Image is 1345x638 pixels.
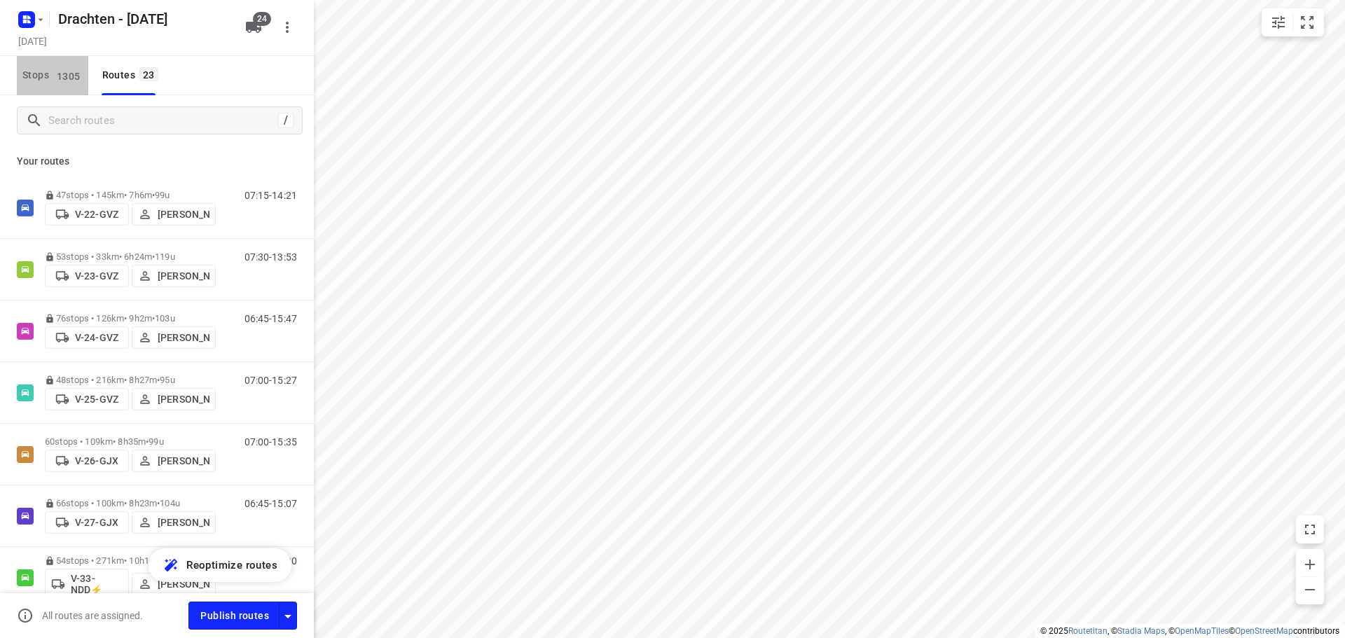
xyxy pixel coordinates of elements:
button: [PERSON_NAME] [132,450,216,472]
div: / [278,113,294,128]
button: V-22-GVZ [45,203,129,226]
a: OpenStreetMap [1235,626,1293,636]
p: 66 stops • 100km • 8h23m [45,498,216,508]
p: V-24-GVZ [75,332,118,343]
p: V-22-GVZ [75,209,118,220]
p: All routes are assigned. [42,610,143,621]
button: [PERSON_NAME] [132,573,216,595]
p: [PERSON_NAME] [158,578,209,590]
button: V-23-GVZ [45,265,129,287]
a: Routetitan [1068,626,1108,636]
span: 95u [160,375,174,385]
p: [PERSON_NAME] [158,332,209,343]
p: V-26-GJX [75,455,118,466]
span: Stops [22,67,88,84]
p: 48 stops • 216km • 8h27m [45,375,216,385]
p: [PERSON_NAME] [158,270,209,282]
button: Fit zoom [1293,8,1321,36]
span: Publish routes [200,607,269,625]
li: © 2025 , © , © © contributors [1040,626,1339,636]
p: 07:15-14:21 [244,190,297,201]
button: V-33-NDD⚡ [45,569,129,599]
button: Reoptimize routes [149,548,291,582]
h5: Drachten - [DATE] [53,8,234,30]
p: [PERSON_NAME] [158,455,209,466]
span: 24 [253,12,271,26]
p: [PERSON_NAME] [158,209,209,220]
button: V-24-GVZ [45,326,129,349]
button: V-26-GJX [45,450,129,472]
button: [PERSON_NAME] [132,511,216,534]
p: V-33-NDD⚡ [71,573,123,595]
p: 47 stops • 145km • 7h6m [45,190,216,200]
span: • [157,375,160,385]
span: • [152,190,155,200]
button: [PERSON_NAME] [132,203,216,226]
p: 07:00-15:27 [244,375,297,386]
div: Routes [102,67,163,84]
span: 99u [155,190,170,200]
button: [PERSON_NAME] [132,388,216,410]
span: 119u [155,251,175,262]
span: 103u [155,313,175,324]
button: Map settings [1264,8,1292,36]
p: 53 stops • 33km • 6h24m [45,251,216,262]
a: Stadia Maps [1117,626,1165,636]
p: [PERSON_NAME] [158,517,209,528]
a: OpenMapTiles [1175,626,1229,636]
p: 07:00-15:35 [244,436,297,448]
p: 07:30-13:53 [244,251,297,263]
p: [PERSON_NAME] [158,394,209,405]
p: V-25-GVZ [75,394,118,405]
button: 24 [240,13,268,41]
span: • [152,251,155,262]
p: 54 stops • 271km • 10h1m [45,555,216,566]
input: Search routes [48,110,278,132]
span: 104u [160,498,180,508]
span: • [157,498,160,508]
div: small contained button group [1262,8,1324,36]
p: V-23-GVZ [75,270,118,282]
span: 99u [149,436,163,447]
button: [PERSON_NAME] [132,326,216,349]
p: 06:45-15:47 [244,313,297,324]
span: 23 [139,67,158,81]
span: • [146,436,149,447]
p: Your routes [17,154,297,169]
p: 76 stops • 126km • 9h2m [45,313,216,324]
button: Publish routes [188,602,280,629]
p: V-27-GJX [75,517,118,528]
button: V-27-GJX [45,511,129,534]
button: [PERSON_NAME] [132,265,216,287]
p: 60 stops • 109km • 8h35m [45,436,216,447]
p: 06:45-15:07 [244,498,297,509]
button: V-25-GVZ [45,388,129,410]
button: More [273,13,301,41]
span: 1305 [53,69,84,83]
span: Reoptimize routes [186,556,277,574]
div: Driver app settings [280,606,296,624]
span: • [152,313,155,324]
h5: Project date [13,33,53,49]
